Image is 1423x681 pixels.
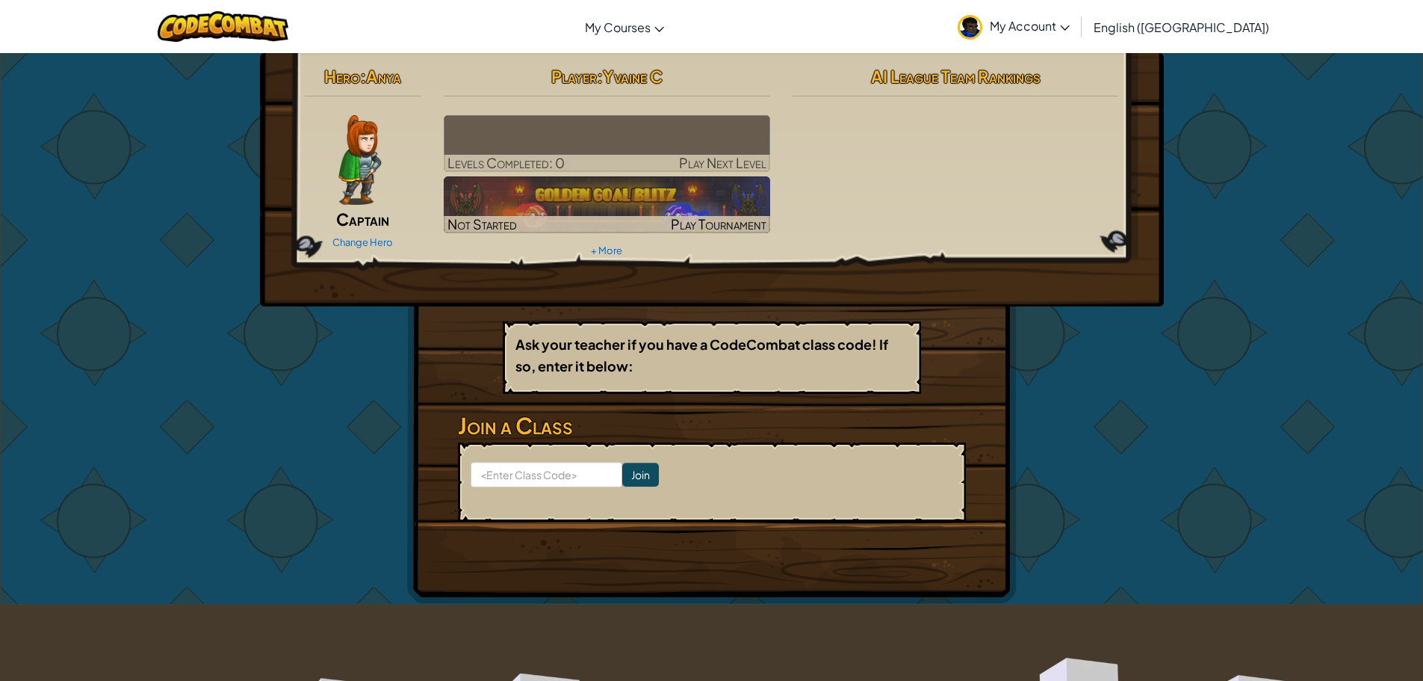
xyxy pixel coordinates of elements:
[444,115,770,172] a: Play Next Level
[447,154,565,171] span: Levels Completed: 0
[336,209,389,229] span: Captain
[366,66,401,87] span: Anya
[515,336,888,375] b: Ask your teacher if you have a CodeCombat class code! If so, enter it below:
[458,409,966,443] h3: Join a Class
[447,215,517,232] span: Not Started
[158,11,288,42] img: CodeCombat logo
[950,3,1077,50] a: My Account
[444,176,770,233] img: Golden Goal
[671,215,766,232] span: Play Tournament
[551,66,597,87] span: Player
[990,18,1070,34] span: My Account
[444,176,770,233] a: Not StartedPlay Tournament
[577,7,672,47] a: My Courses
[958,15,982,40] img: avatar
[471,462,622,487] input: <Enter Class Code>
[603,66,663,87] span: Yvaine C
[338,115,381,205] img: captain-pose.png
[332,236,393,248] a: Change Hero
[597,66,603,87] span: :
[591,244,622,256] a: + More
[360,66,366,87] span: :
[324,66,360,87] span: Hero
[679,154,766,171] span: Play Next Level
[1094,19,1269,35] span: English ([GEOGRAPHIC_DATA])
[1086,7,1277,47] a: English ([GEOGRAPHIC_DATA])
[585,19,651,35] span: My Courses
[622,463,659,487] input: Join
[871,66,1041,87] span: AI League Team Rankings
